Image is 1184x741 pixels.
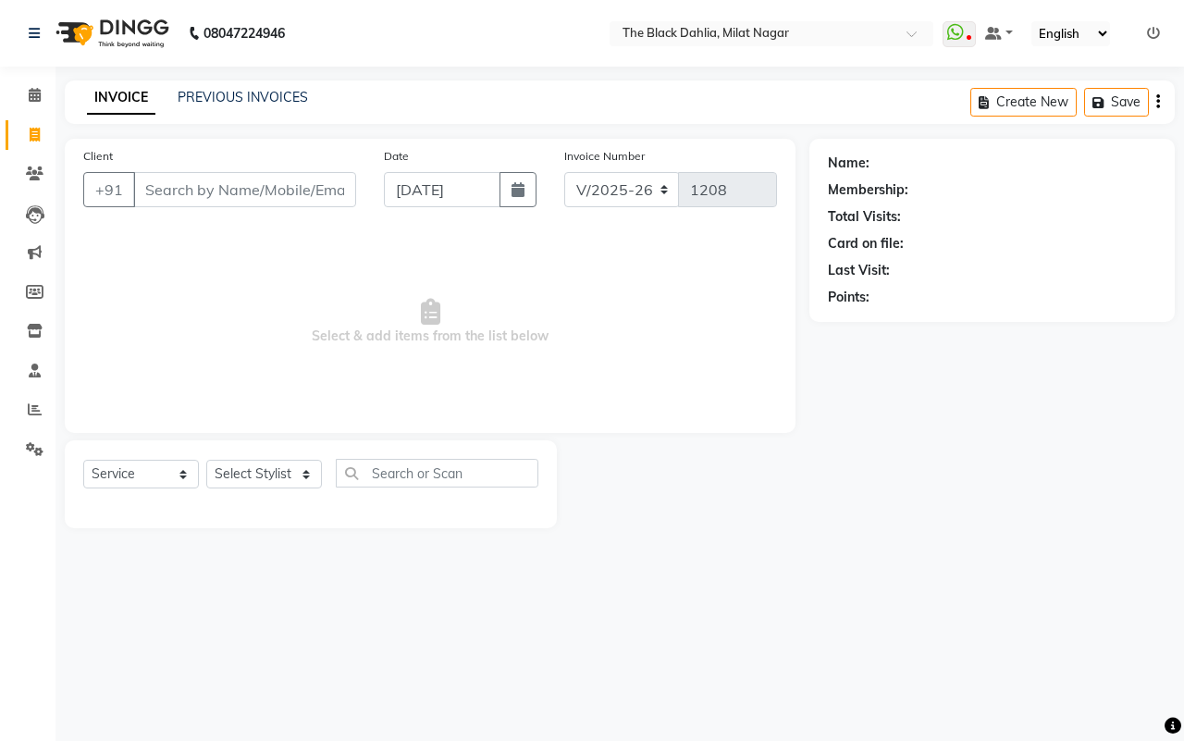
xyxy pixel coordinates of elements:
input: Search or Scan [336,459,538,488]
button: +91 [83,172,135,207]
label: Date [384,148,409,165]
div: Last Visit: [828,261,890,280]
span: Select & add items from the list below [83,229,777,414]
div: Card on file: [828,234,904,253]
img: logo [47,7,174,59]
input: Search by Name/Mobile/Email/Code [133,172,356,207]
button: Create New [970,88,1077,117]
label: Client [83,148,113,165]
button: Save [1084,88,1149,117]
label: Invoice Number [564,148,645,165]
div: Points: [828,288,869,307]
a: PREVIOUS INVOICES [178,89,308,105]
div: Membership: [828,180,908,200]
div: Total Visits: [828,207,901,227]
a: INVOICE [87,81,155,115]
b: 08047224946 [203,7,285,59]
div: Name: [828,154,869,173]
